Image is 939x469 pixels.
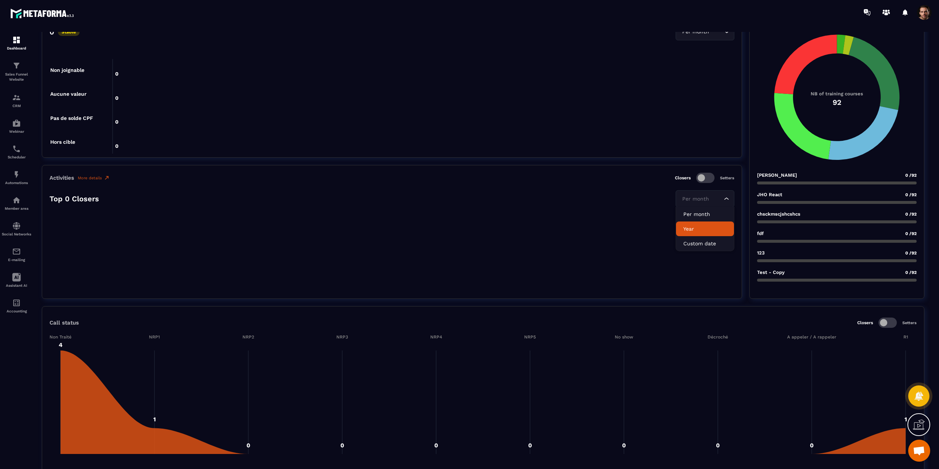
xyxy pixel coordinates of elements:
p: Custom date [683,240,727,247]
p: Assistant AI [2,283,31,287]
tspan: NRP5 [524,334,536,340]
img: formation [12,36,21,44]
img: automations [12,119,21,128]
tspan: NRP4 [430,334,442,340]
span: 0 /92 [905,173,917,178]
p: Activities [50,175,74,181]
a: social-networksocial-networkSocial Networks [2,216,31,242]
a: formationformationDashboard [2,30,31,56]
p: Webinar [2,129,31,133]
p: Call status [50,319,79,326]
tspan: A appeler / A rappeler [787,334,836,340]
img: formation [12,61,21,70]
span: 0 /92 [905,270,917,275]
p: Top 0 Closers [50,194,99,203]
p: Automations [2,181,31,185]
tspan: NRP1 [149,334,160,340]
p: Member area [2,206,31,210]
p: 0 [50,28,54,36]
p: Closers [857,320,873,325]
p: Scheduler [2,155,31,159]
a: automationsautomationsWebinar [2,113,31,139]
tspan: No show [615,334,633,340]
span: Per month [680,28,710,36]
input: Search for option [680,195,722,203]
a: formationformationSales Funnel Website [2,56,31,88]
img: narrow-up-right-o.6b7c60e2.svg [104,175,110,181]
tspan: Aucune valeur [50,91,87,97]
p: Per month [683,210,727,218]
div: Open chat [908,440,930,462]
p: Year [683,225,727,232]
img: automations [12,196,21,205]
a: More details [78,175,110,181]
p: Stable [58,28,80,36]
span: 0 /92 [905,250,917,256]
img: accountant [12,298,21,307]
tspan: Non Traité [50,334,72,340]
tspan: R1 [903,334,908,340]
p: 123 [757,250,765,256]
tspan: Hors cible [50,139,75,145]
div: Search for option [676,23,734,40]
img: formation [12,93,21,102]
img: automations [12,170,21,179]
div: Search for option [676,190,734,207]
tspan: Non joignable [50,67,84,73]
a: automationsautomationsMember area [2,190,31,216]
a: schedulerschedulerScheduler [2,139,31,165]
p: Social Networks [2,232,31,236]
img: email [12,247,21,256]
tspan: NRP3 [336,334,348,340]
a: accountantaccountantAccounting [2,293,31,319]
tspan: Pas de solde CPF [50,115,93,121]
p: Dashboard [2,46,31,50]
p: Accounting [2,309,31,313]
a: emailemailE-mailing [2,242,31,267]
tspan: NRP2 [242,334,254,340]
img: logo [10,7,76,20]
p: Test - Copy [757,270,785,275]
p: chsckmscjshcshcs [757,211,800,217]
input: Search for option [710,28,722,36]
tspan: Décroché [708,334,728,340]
p: Setters [720,176,734,180]
a: Assistant AI [2,267,31,293]
p: [PERSON_NAME] [757,172,797,178]
p: Setters [902,320,917,325]
p: Closers [675,175,691,180]
span: 0 /92 [905,212,917,217]
span: 0 /92 [905,231,917,236]
p: Sales Funnel Website [2,72,31,82]
p: JHO React [757,192,782,197]
p: CRM [2,104,31,108]
p: E-mailing [2,258,31,262]
a: formationformationCRM [2,88,31,113]
a: automationsautomationsAutomations [2,165,31,190]
img: scheduler [12,144,21,153]
img: social-network [12,221,21,230]
p: fdf [757,231,764,236]
span: 0 /92 [905,192,917,197]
